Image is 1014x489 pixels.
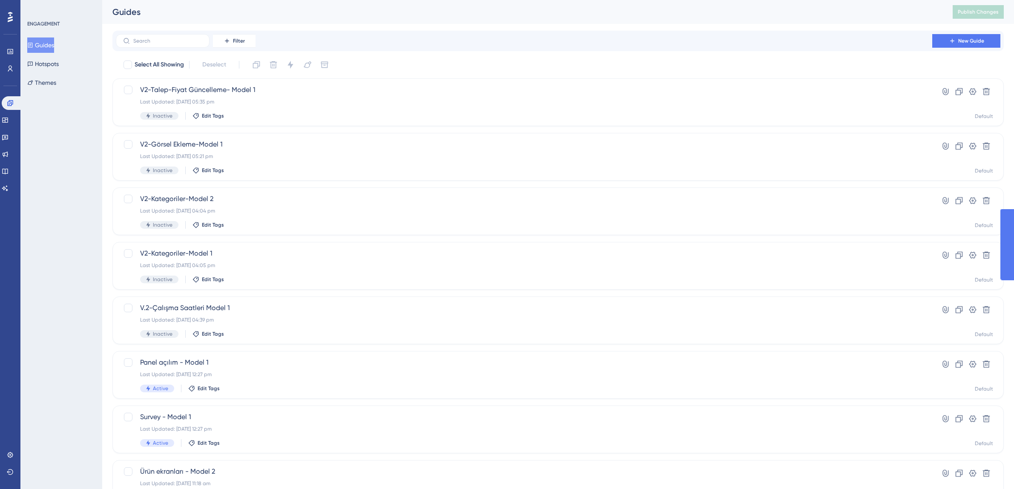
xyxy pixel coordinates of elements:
[213,34,256,48] button: Filter
[27,56,59,72] button: Hotspots
[140,371,908,378] div: Last Updated: [DATE] 12:27 pm
[140,262,908,269] div: Last Updated: [DATE] 04:05 pm
[975,385,993,392] div: Default
[140,85,908,95] span: V2-Talep-Fiyat Güncelleme- Model 1
[953,5,1004,19] button: Publish Changes
[192,221,224,228] button: Edit Tags
[153,221,172,228] span: Inactive
[978,455,1004,481] iframe: UserGuiding AI Assistant Launcher
[153,331,172,337] span: Inactive
[975,440,993,447] div: Default
[133,38,202,44] input: Search
[932,34,1000,48] button: New Guide
[140,153,908,160] div: Last Updated: [DATE] 05:21 pm
[135,60,184,70] span: Select All Showing
[202,60,226,70] span: Deselect
[958,9,999,15] span: Publish Changes
[198,440,220,446] span: Edit Tags
[140,139,908,150] span: V2-Görsel Ekleme-Model 1
[202,276,224,283] span: Edit Tags
[202,331,224,337] span: Edit Tags
[140,466,908,477] span: Ürün ekranları - Model 2
[188,440,220,446] button: Edit Tags
[140,248,908,259] span: V2-Kategoriler-Model 1
[140,303,908,313] span: V.2-Çalışma Saatleri Model 1
[958,37,984,44] span: New Guide
[153,112,172,119] span: Inactive
[153,276,172,283] span: Inactive
[140,357,908,368] span: Panel açılım - Model 1
[975,113,993,120] div: Default
[975,167,993,174] div: Default
[975,276,993,283] div: Default
[153,167,172,174] span: Inactive
[233,37,245,44] span: Filter
[202,112,224,119] span: Edit Tags
[198,385,220,392] span: Edit Tags
[153,440,168,446] span: Active
[140,412,908,422] span: Survey - Model 1
[140,207,908,214] div: Last Updated: [DATE] 04:04 pm
[27,37,54,53] button: Guides
[153,385,168,392] span: Active
[140,194,908,204] span: V2-Kategoriler-Model 2
[975,222,993,229] div: Default
[195,57,234,72] button: Deselect
[202,221,224,228] span: Edit Tags
[975,331,993,338] div: Default
[112,6,931,18] div: Guides
[188,385,220,392] button: Edit Tags
[140,480,908,487] div: Last Updated: [DATE] 11:18 am
[202,167,224,174] span: Edit Tags
[140,316,908,323] div: Last Updated: [DATE] 04:39 pm
[192,276,224,283] button: Edit Tags
[140,426,908,432] div: Last Updated: [DATE] 12:27 pm
[140,98,908,105] div: Last Updated: [DATE] 05:35 pm
[192,112,224,119] button: Edit Tags
[192,331,224,337] button: Edit Tags
[192,167,224,174] button: Edit Tags
[27,75,56,90] button: Themes
[27,20,60,27] div: ENGAGEMENT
